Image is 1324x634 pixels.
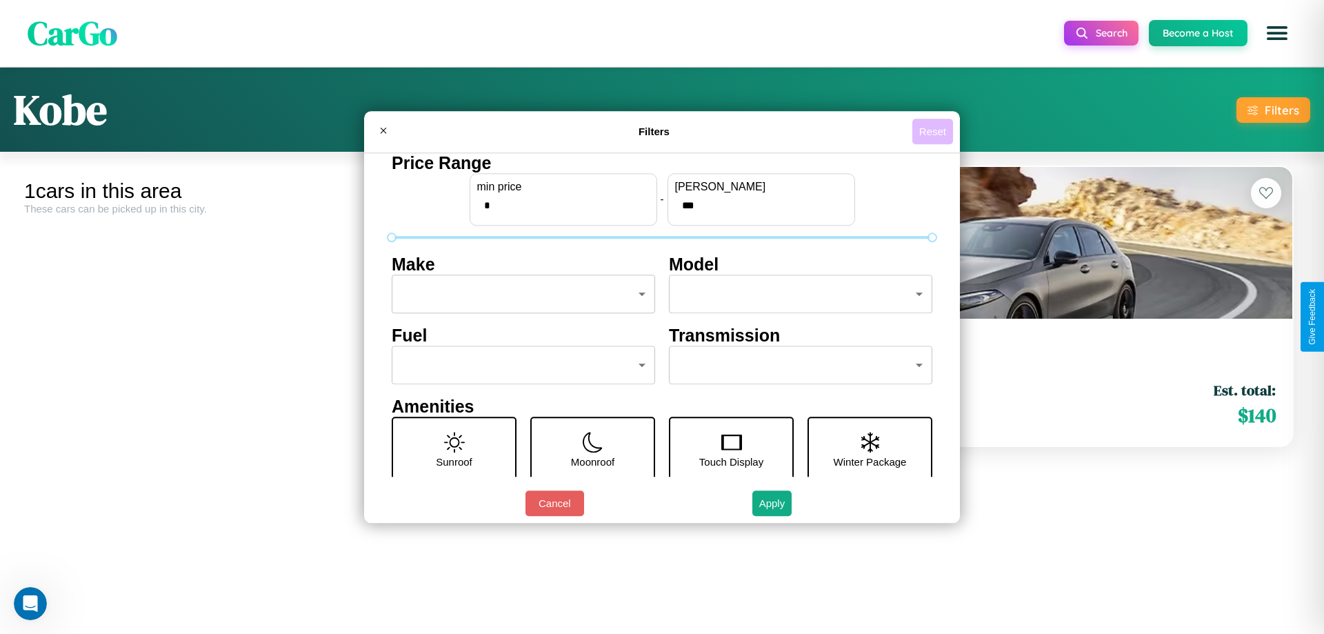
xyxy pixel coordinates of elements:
span: Search [1096,27,1127,39]
h4: Price Range [392,153,932,173]
div: Filters [1265,103,1299,117]
button: Cancel [525,491,584,516]
button: Become a Host [1149,20,1247,46]
button: Open menu [1258,14,1296,52]
h4: Transmission [669,326,932,346]
div: These cars can be picked up in this city. [24,203,652,215]
span: Est. total: [1214,380,1276,400]
div: Give Feedback [1307,289,1317,345]
button: Search [1064,21,1139,46]
p: Touch Display [699,453,763,471]
button: Filters [1236,97,1310,123]
button: Apply [752,491,792,516]
span: CarGo [28,10,117,56]
span: $ 140 [1238,402,1276,429]
h4: Model [669,255,932,275]
h4: Filters [396,126,912,137]
h4: Fuel [392,326,655,346]
a: Mercedes GLB-Class2023 [696,335,1276,369]
p: - [661,190,664,208]
h4: Make [392,255,655,275]
iframe: Intercom live chat [14,587,47,620]
div: 1 cars in this area [24,179,652,203]
p: Sunroof [436,453,472,471]
label: min price [477,181,650,193]
label: [PERSON_NAME] [675,181,847,193]
h1: Kobe [14,81,107,138]
p: Winter Package [834,453,907,471]
button: Reset [912,119,953,144]
p: Moonroof [571,453,614,471]
h4: Amenities [392,397,932,417]
h3: Mercedes GLB-Class [696,335,1276,355]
